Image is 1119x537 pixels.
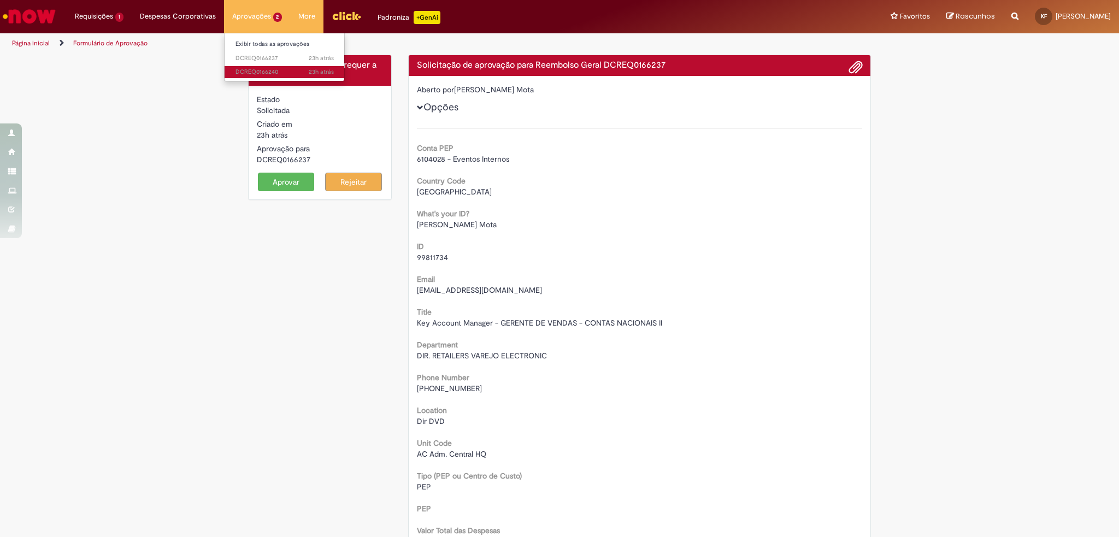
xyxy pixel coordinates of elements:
h4: Solicitação de aprovação para Reembolso Geral DCREQ0166237 [417,61,863,70]
span: [PHONE_NUMBER] [417,383,482,393]
span: Dir DVD [417,416,445,426]
button: Aprovar [258,173,315,191]
b: Title [417,307,432,317]
div: DCREQ0166237 [257,154,383,165]
b: Phone Number [417,373,469,382]
span: DCREQ0166240 [235,68,334,76]
span: Key Account Manager - GERENTE DE VENDAS - CONTAS NACIONAIS II [417,318,662,328]
span: [GEOGRAPHIC_DATA] [417,187,492,197]
label: Aprovação para [257,143,310,154]
b: Email [417,274,435,284]
ul: Aprovações [224,33,345,81]
label: Estado [257,94,280,105]
span: More [298,11,315,22]
label: Criado em [257,119,292,129]
div: Solicitada [257,105,383,116]
span: DCREQ0166237 [235,54,334,63]
span: 23h atrás [309,54,334,62]
b: PEP [417,504,431,514]
img: ServiceNow [1,5,57,27]
b: Location [417,405,447,415]
img: click_logo_yellow_360x200.png [332,8,361,24]
span: Favoritos [900,11,930,22]
ul: Trilhas de página [8,33,738,54]
b: What's your ID? [417,209,469,219]
span: [PERSON_NAME] [1056,11,1111,21]
span: 6104028 - Eventos Internos [417,154,509,164]
b: Conta PEP [417,143,454,153]
span: Requisições [75,11,113,22]
b: ID [417,241,424,251]
p: +GenAi [414,11,440,24]
span: 2 [273,13,282,22]
div: Padroniza [378,11,440,24]
div: [PERSON_NAME] Mota [417,84,863,98]
span: AC Adm. Central HQ [417,449,486,459]
span: Aprovações [232,11,271,22]
span: 23h atrás [257,130,287,140]
b: Valor Total das Despesas [417,526,500,535]
b: Country Code [417,176,466,186]
span: Rascunhos [956,11,995,21]
a: Formulário de Aprovação [73,39,148,48]
span: DIR. RETAILERS VAREJO ELECTRONIC [417,351,547,361]
b: Unit Code [417,438,452,448]
div: 31/08/2025 11:01:42 [257,129,383,140]
span: [PERSON_NAME] Mota [417,220,497,229]
span: 99811734 [417,252,448,262]
b: Tipo (PEP ou Centro de Custo) [417,471,522,481]
a: Rascunhos [946,11,995,22]
a: Aberto DCREQ0166240 : [225,66,345,78]
a: Aberto DCREQ0166237 : [225,52,345,64]
time: 31/08/2025 11:01:42 [309,54,334,62]
span: 23h atrás [309,68,334,76]
b: Department [417,340,458,350]
span: Despesas Corporativas [140,11,216,22]
a: Página inicial [12,39,50,48]
label: Aberto por [417,84,454,95]
a: Exibir todas as aprovações [225,38,345,50]
span: [EMAIL_ADDRESS][DOMAIN_NAME] [417,285,542,295]
button: Rejeitar [325,173,382,191]
span: KF [1041,13,1047,20]
span: 1 [115,13,123,22]
span: PEP [417,482,431,492]
time: 31/08/2025 11:01:42 [257,130,287,140]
